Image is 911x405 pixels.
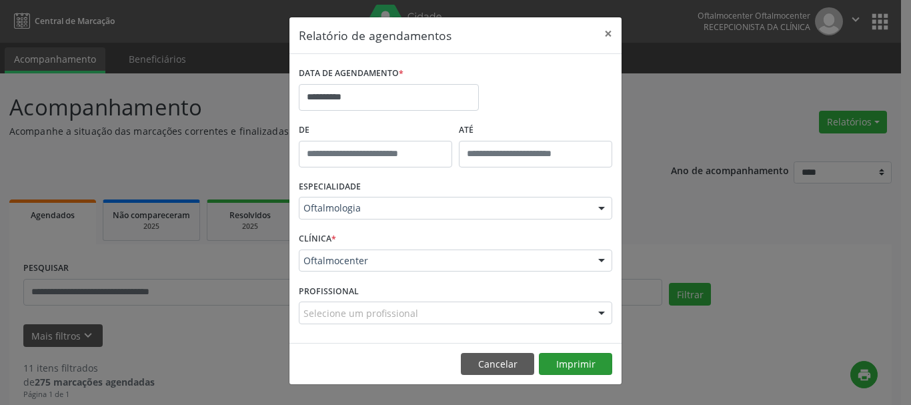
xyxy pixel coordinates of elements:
[461,353,534,376] button: Cancelar
[299,281,359,302] label: PROFISSIONAL
[303,201,585,215] span: Oftalmologia
[595,17,622,50] button: Close
[303,254,585,268] span: Oftalmocenter
[459,120,612,141] label: ATÉ
[299,27,451,44] h5: Relatório de agendamentos
[303,306,418,320] span: Selecione um profissional
[299,120,452,141] label: De
[299,63,403,84] label: DATA DE AGENDAMENTO
[299,229,336,250] label: CLÍNICA
[299,177,361,197] label: ESPECIALIDADE
[539,353,612,376] button: Imprimir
